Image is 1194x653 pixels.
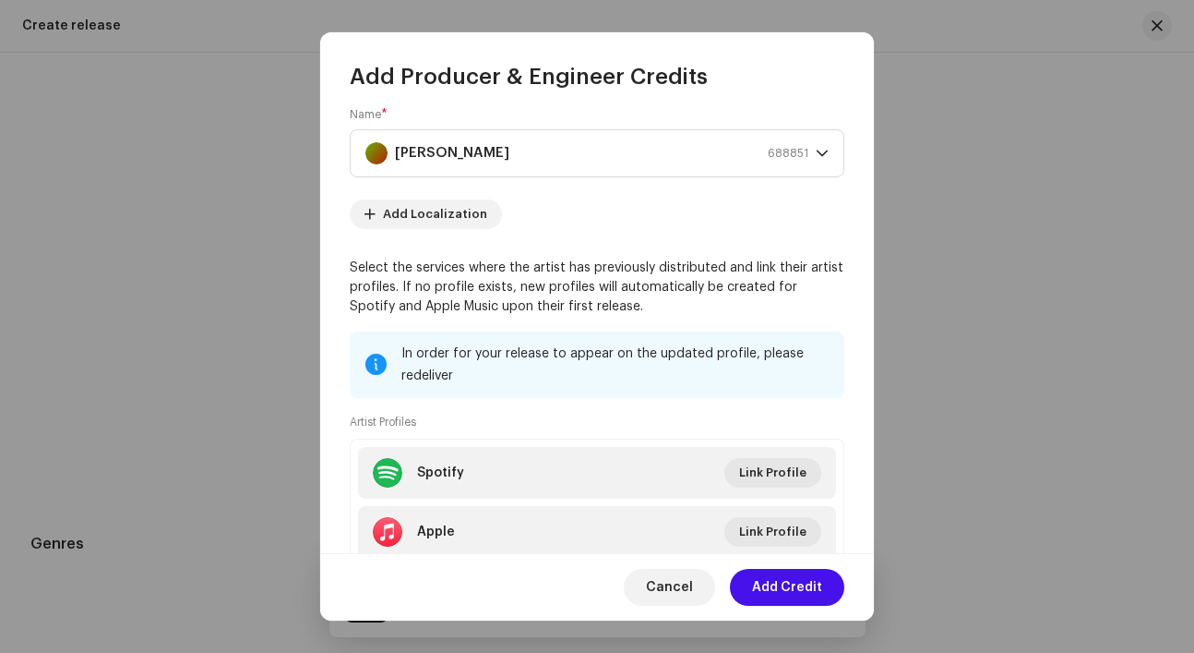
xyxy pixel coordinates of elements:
[350,62,708,91] span: Add Producer & Engineer Credits
[350,107,388,122] label: Name
[350,200,502,229] button: Add Localization
[646,569,693,606] span: Cancel
[395,130,509,176] strong: [PERSON_NAME]
[365,130,816,176] span: Kodi Hutchinson
[350,259,844,317] p: Select the services where the artist has previously distributed and link their artist profiles. I...
[624,569,715,606] button: Cancel
[724,458,821,488] button: Link Profile
[768,130,808,176] span: 688851
[816,130,829,176] div: dropdown trigger
[724,517,821,547] button: Link Profile
[401,343,830,387] div: In order for your release to appear on the updated profile, please redeliver
[752,569,822,606] span: Add Credit
[383,196,487,233] span: Add Localization
[739,514,806,550] span: Link Profile
[417,466,464,480] div: Spotify
[350,413,416,431] small: Artist Profiles
[417,525,455,539] div: Apple
[739,454,806,491] span: Link Profile
[730,569,844,606] button: Add Credit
